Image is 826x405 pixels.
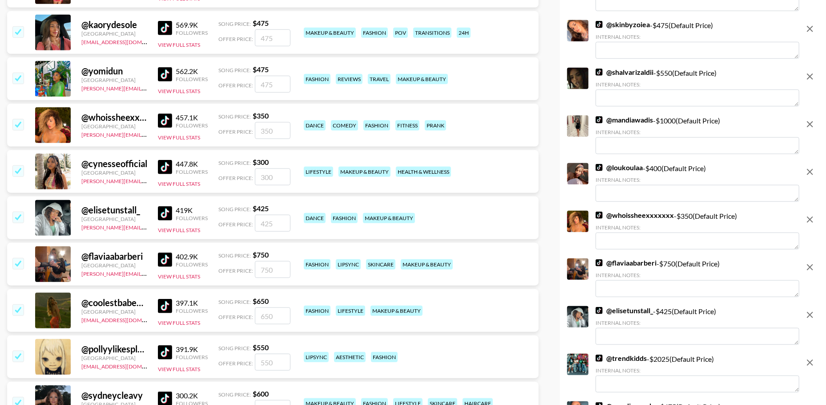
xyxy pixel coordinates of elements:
[801,306,819,324] button: remove
[81,65,147,77] div: @ yomidun
[218,391,251,398] span: Song Price:
[304,120,326,131] div: dance
[218,345,251,352] span: Song Price:
[368,74,391,84] div: travel
[393,28,408,38] div: pov
[218,160,251,166] span: Song Price:
[596,212,603,219] img: TikTok
[253,111,269,120] strong: $ 350
[596,69,603,76] img: TikTok
[176,252,208,261] div: 402.9K
[596,116,603,123] img: TikTok
[218,67,251,74] span: Song Price:
[801,163,819,181] button: remove
[218,36,253,42] span: Offer Price:
[81,344,147,355] div: @ pollyylikesplants
[81,112,147,123] div: @ whoissheexxxxxxx
[253,389,269,398] strong: $ 600
[218,206,251,213] span: Song Price:
[338,167,391,177] div: makeup & beauty
[81,169,147,176] div: [GEOGRAPHIC_DATA]
[596,224,799,231] div: Internal Notes:
[81,216,147,222] div: [GEOGRAPHIC_DATA]
[158,299,172,313] img: TikTok
[801,354,819,372] button: remove
[596,68,799,106] div: - $ 550 (Default Price)
[596,20,650,29] a: @skinbyzoiea
[596,259,603,266] img: TikTok
[218,221,253,228] span: Offer Price:
[596,306,799,345] div: - $ 425 (Default Price)
[425,120,446,131] div: prank
[596,354,799,393] div: - $ 2025 (Default Price)
[304,352,329,362] div: lipsync
[596,129,799,135] div: Internal Notes:
[596,81,799,88] div: Internal Notes:
[176,29,208,36] div: Followers
[81,297,147,308] div: @ coolestbabeoutthere
[801,68,819,86] button: remove
[366,259,395,270] div: skincare
[596,354,647,363] a: @trendkidds
[304,28,356,38] div: makeup & beauty
[363,120,390,131] div: fashion
[158,21,172,35] img: TikTok
[596,164,603,171] img: TikTok
[81,19,147,30] div: @ kaorydesole
[176,76,208,82] div: Followers
[361,28,388,38] div: fashion
[255,261,290,278] input: 750
[395,120,419,131] div: fitness
[401,259,453,270] div: makeup & beauty
[81,83,213,92] a: [PERSON_NAME][EMAIL_ADDRESS][DOMAIN_NAME]
[81,269,213,277] a: [PERSON_NAME][EMAIL_ADDRESS][DOMAIN_NAME]
[253,19,269,27] strong: $ 475
[253,204,269,213] strong: $ 425
[596,33,799,40] div: Internal Notes:
[253,343,269,352] strong: $ 550
[218,252,251,259] span: Song Price:
[304,213,326,223] div: dance
[596,176,799,183] div: Internal Notes:
[304,74,330,84] div: fashion
[255,168,290,185] input: 300
[81,222,213,231] a: [PERSON_NAME][EMAIL_ADDRESS][DOMAIN_NAME]
[304,259,330,270] div: fashion
[176,391,208,400] div: 300.2K
[81,176,255,184] a: [PERSON_NAME][EMAIL_ADDRESS][PERSON_NAME][DOMAIN_NAME]
[413,28,451,38] div: transitions
[218,360,253,367] span: Offer Price:
[596,258,657,267] a: @flaviaabarberi
[176,67,208,76] div: 562.2K
[176,345,208,354] div: 391.9K
[158,180,200,187] button: View Full Stats
[255,307,290,324] input: 650
[801,20,819,38] button: remove
[363,213,415,223] div: makeup & beauty
[596,211,674,220] a: @whoissheexxxxxxx
[596,367,799,374] div: Internal Notes:
[336,306,365,316] div: lifestyle
[81,390,147,401] div: @ sydneycleavy
[371,306,423,316] div: makeup & beauty
[336,74,363,84] div: reviews
[158,88,200,94] button: View Full Stats
[81,251,147,262] div: @ flaviaabarberi
[176,354,208,360] div: Followers
[158,227,200,233] button: View Full Stats
[331,120,358,131] div: comedy
[176,122,208,129] div: Followers
[457,28,471,38] div: 24h
[596,307,603,314] img: TikTok
[81,37,171,45] a: [EMAIL_ADDRESS][DOMAIN_NAME]
[253,297,269,305] strong: $ 650
[801,115,819,133] button: remove
[81,77,147,83] div: [GEOGRAPHIC_DATA]
[596,163,799,202] div: - $ 400 (Default Price)
[158,134,200,141] button: View Full Stats
[253,158,269,166] strong: $ 300
[176,261,208,268] div: Followers
[176,307,208,314] div: Followers
[81,130,213,138] a: [PERSON_NAME][EMAIL_ADDRESS][DOMAIN_NAME]
[304,167,333,177] div: lifestyle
